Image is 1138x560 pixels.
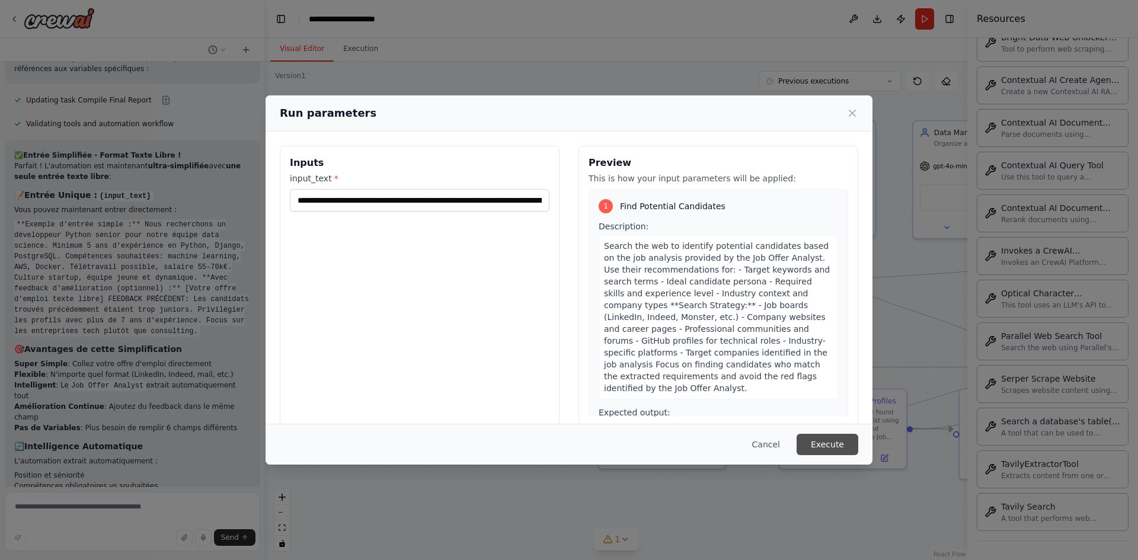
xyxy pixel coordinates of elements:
[589,172,848,184] p: This is how your input parameters will be applied:
[599,199,613,213] div: 1
[599,408,670,417] span: Expected output:
[604,241,830,393] span: Search the web to identify potential candidates based on the job analysis provided by the Job Off...
[290,172,549,184] label: input_text
[620,200,725,212] span: Find Potential Candidates
[797,434,858,455] button: Execute
[290,156,549,170] h3: Inputs
[599,222,648,231] span: Description:
[743,434,789,455] button: Cancel
[589,156,848,170] h3: Preview
[280,105,376,121] h2: Run parameters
